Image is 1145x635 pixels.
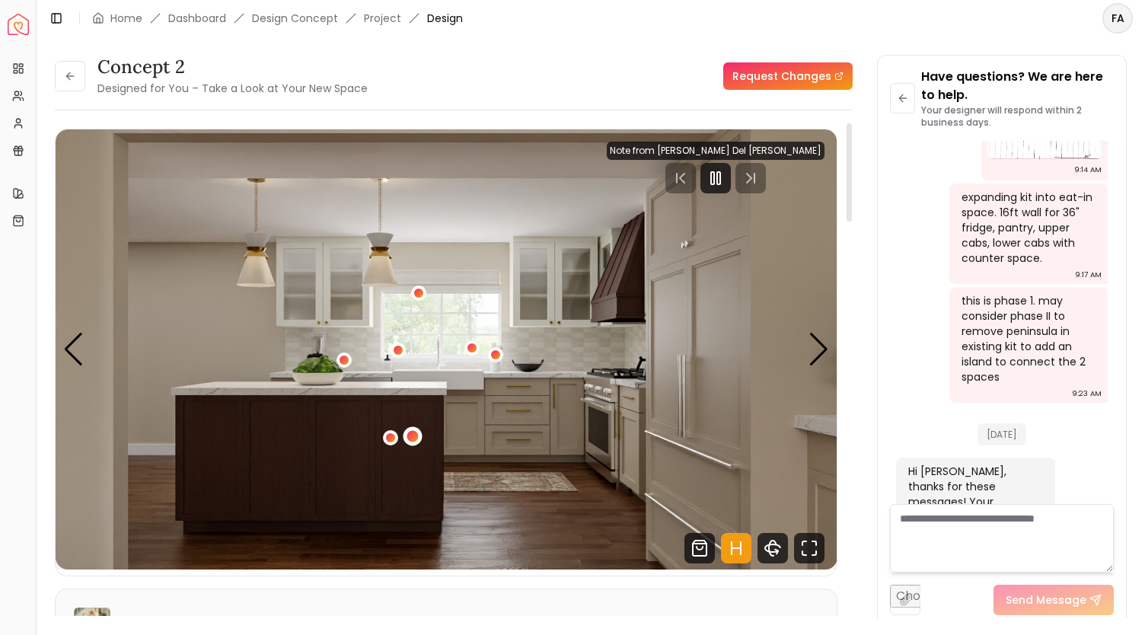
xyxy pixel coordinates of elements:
[56,129,837,570] img: Design Render 2
[1072,386,1102,401] div: 9:23 AM
[1075,267,1102,282] div: 9:17 AM
[97,55,368,79] h3: concept 2
[723,62,853,90] a: Request Changes
[978,423,1026,445] span: [DATE]
[92,11,463,26] nav: breadcrumb
[921,104,1114,129] p: Your designer will respond within 2 business days.
[427,11,463,26] span: Design
[706,169,725,187] svg: Pause
[97,81,368,96] small: Designed for You – Take a Look at Your New Space
[794,533,824,563] svg: Fullscreen
[1102,3,1133,34] button: FA
[962,293,1093,385] div: this is phase 1. may consider phase II to remove peninsula in existing kit to add an island to co...
[721,533,751,563] svg: Hotspots Toggle
[684,533,715,563] svg: Shop Products from this design
[252,11,338,26] li: Design Concept
[757,533,788,563] svg: 360 View
[110,11,142,26] a: Home
[908,464,1040,540] div: Hi [PERSON_NAME], thanks for these messages! Your designer will reach out to you shortly.
[8,14,29,35] img: Spacejoy Logo
[56,129,837,570] div: 2 / 5
[809,333,829,366] div: Next slide
[364,11,401,26] a: Project
[1104,5,1131,32] span: FA
[168,11,226,26] a: Dashboard
[607,142,824,160] div: Note from [PERSON_NAME] Del [PERSON_NAME]
[921,68,1114,104] p: Have questions? We are here to help.
[63,333,84,366] div: Previous slide
[1074,162,1102,177] div: 9:14 AM
[8,14,29,35] a: Spacejoy
[56,129,837,570] div: Carousel
[962,190,1093,266] div: expanding kit into eat-in space. 16ft wall for 36" fridge, pantry, upper cabs, lower cabs with co...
